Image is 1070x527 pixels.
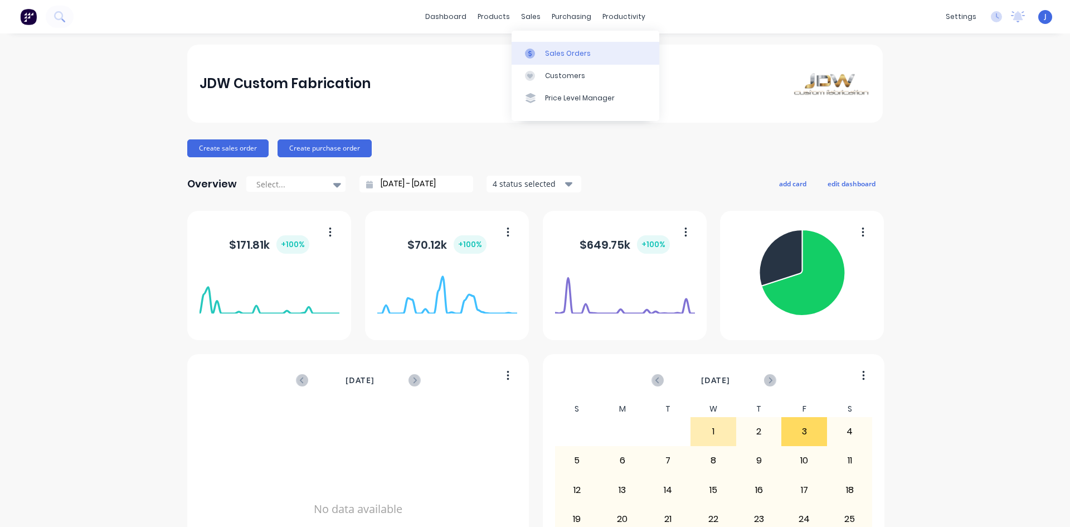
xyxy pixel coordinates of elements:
[701,374,730,386] span: [DATE]
[276,235,309,254] div: + 100 %
[346,374,374,386] span: [DATE]
[472,8,515,25] div: products
[820,176,883,191] button: edit dashboard
[690,401,736,417] div: W
[646,447,690,475] div: 7
[828,476,872,504] div: 18
[512,65,659,87] a: Customers
[737,447,781,475] div: 9
[828,418,872,446] div: 4
[555,401,600,417] div: S
[597,8,651,25] div: productivity
[646,476,690,504] div: 14
[229,235,309,254] div: $ 171.81k
[545,93,615,103] div: Price Level Manager
[20,8,37,25] img: Factory
[737,418,781,446] div: 2
[782,476,826,504] div: 17
[407,235,487,254] div: $ 70.12k
[187,173,237,195] div: Overview
[827,401,873,417] div: S
[420,8,472,25] a: dashboard
[782,447,826,475] div: 10
[737,476,781,504] div: 16
[187,139,269,157] button: Create sales order
[278,139,372,157] button: Create purchase order
[555,447,600,475] div: 5
[691,447,736,475] div: 8
[515,8,546,25] div: sales
[545,49,591,59] div: Sales Orders
[691,418,736,446] div: 1
[600,447,645,475] div: 6
[600,401,645,417] div: M
[645,401,691,417] div: T
[546,8,597,25] div: purchasing
[493,178,563,190] div: 4 status selected
[736,401,782,417] div: T
[782,418,826,446] div: 3
[772,176,814,191] button: add card
[512,42,659,64] a: Sales Orders
[545,71,585,81] div: Customers
[637,235,670,254] div: + 100 %
[512,87,659,109] a: Price Level Manager
[487,176,581,192] button: 4 status selected
[200,72,371,95] div: JDW Custom Fabrication
[555,476,600,504] div: 12
[828,447,872,475] div: 11
[600,476,645,504] div: 13
[781,401,827,417] div: F
[580,235,670,254] div: $ 649.75k
[940,8,982,25] div: settings
[1044,12,1047,22] span: J
[691,476,736,504] div: 15
[792,71,870,96] img: JDW Custom Fabrication
[454,235,487,254] div: + 100 %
